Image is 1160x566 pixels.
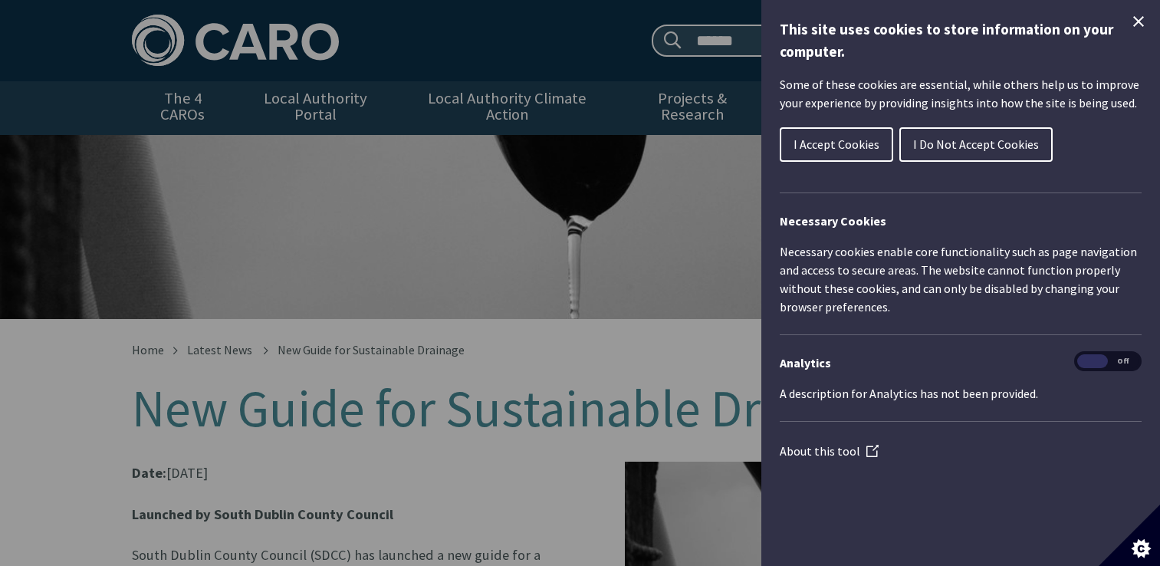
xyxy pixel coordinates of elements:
[780,443,879,459] a: About this tool
[780,18,1142,63] h1: This site uses cookies to store information on your computer.
[1108,354,1139,369] span: Off
[899,127,1053,162] button: I Do Not Accept Cookies
[1099,505,1160,566] button: Set cookie preferences
[780,75,1142,112] p: Some of these cookies are essential, while others help us to improve your experience by providing...
[780,384,1142,403] p: A description for Analytics has not been provided.
[1129,12,1148,31] button: Close Cookie Control
[780,242,1142,316] p: Necessary cookies enable core functionality such as page navigation and access to secure areas. T...
[780,212,1142,230] h2: Necessary Cookies
[913,137,1039,152] span: I Do Not Accept Cookies
[780,354,1142,372] h3: Analytics
[794,137,879,152] span: I Accept Cookies
[1077,354,1108,369] span: On
[780,127,893,162] button: I Accept Cookies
